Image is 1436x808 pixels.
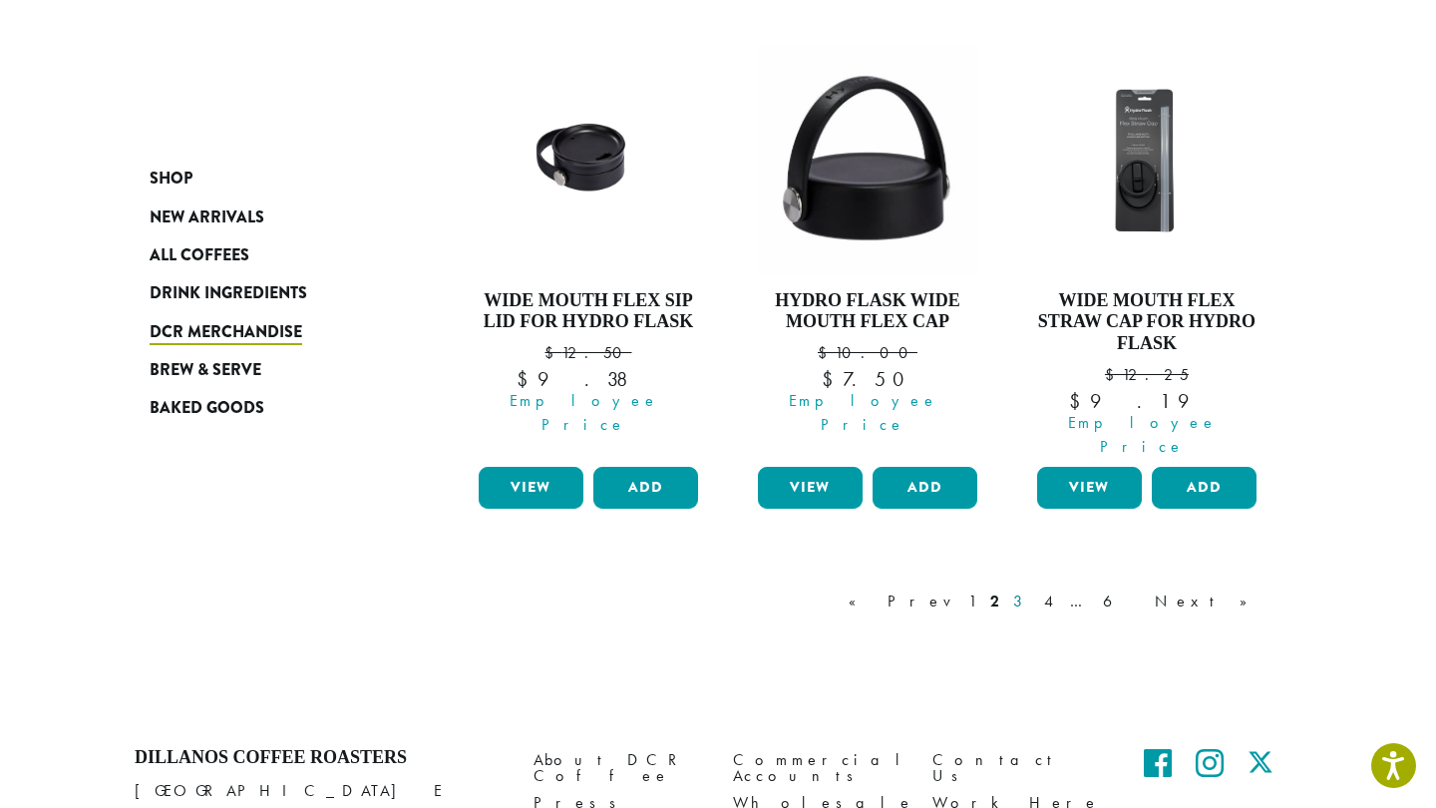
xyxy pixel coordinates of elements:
[1069,388,1225,414] bdi: 9.19
[753,45,982,459] a: Hydro Flask Wide Mouth Flex Cap $10.00 Employee Price
[150,358,261,383] span: Brew & Serve
[822,366,843,392] span: $
[1105,364,1122,385] span: $
[544,342,631,363] bdi: 12.50
[845,590,958,613] a: « Prev
[517,366,538,392] span: $
[932,747,1102,790] a: Contact Us
[1105,364,1189,385] bdi: 12.25
[474,45,703,459] a: Wide Mouth Flex Sip Lid for Hydro Flask $12.50 Employee Price
[733,747,902,790] a: Commercial Accounts
[1069,388,1090,414] span: $
[1024,411,1261,459] span: Employee Price
[964,590,980,613] a: 1
[818,342,835,363] span: $
[1037,467,1142,509] a: View
[1040,590,1060,613] a: 4
[150,389,389,427] a: Baked Goods
[818,342,917,363] bdi: 10.00
[1009,590,1034,613] a: 3
[822,366,912,392] bdi: 7.50
[593,467,698,509] button: Add
[150,320,302,345] span: DCR Merchandise
[150,313,389,351] a: DCR Merchandise
[150,281,307,306] span: Drink Ingredients
[873,467,977,509] button: Add
[745,389,982,437] span: Employee Price
[1066,590,1093,613] a: …
[150,160,389,198] a: Shop
[517,366,660,392] bdi: 9.38
[1099,590,1145,613] a: 6
[1032,45,1261,459] a: Wide Mouth Flex Straw Cap for Hydro Flask $12.25 Employee Price
[1151,590,1265,613] a: Next »
[466,389,703,437] span: Employee Price
[150,205,264,230] span: New Arrivals
[150,236,389,274] a: All Coffees
[986,590,1003,613] a: 2
[474,290,703,333] h4: Wide Mouth Flex Sip Lid for Hydro Flask
[534,747,703,790] a: About DCR Coffee
[1032,74,1261,245] img: Hydro-FlaskF-lex-Sip-Lid-_Stock_1200x900.jpg
[150,167,192,192] span: Shop
[150,274,389,312] a: Drink Ingredients
[758,45,978,274] img: Hydro-Flask-Wide-Mouth-Flex-Cap.jpg
[544,342,561,363] span: $
[150,396,264,421] span: Baked Goods
[150,243,249,268] span: All Coffees
[135,747,504,769] h4: Dillanos Coffee Roasters
[150,351,389,389] a: Brew & Serve
[150,198,389,235] a: New Arrivals
[753,290,982,333] h4: Hydro Flask Wide Mouth Flex Cap
[1032,290,1261,355] h4: Wide Mouth Flex Straw Cap for Hydro Flask
[758,467,863,509] a: View
[1152,467,1256,509] button: Add
[474,74,703,245] img: Hydro-Flask-WM-Flex-Sip-Lid-Black_.jpg
[479,467,583,509] a: View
